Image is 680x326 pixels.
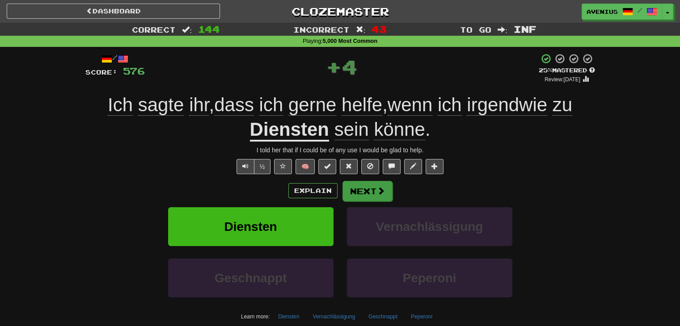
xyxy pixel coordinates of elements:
button: Next [342,181,393,201]
span: zu [553,94,572,116]
span: 25 % [539,67,552,74]
button: Add to collection (alt+a) [426,159,443,174]
span: Ich [108,94,133,116]
button: Favorite sentence (alt+f) [274,159,292,174]
button: ½ [254,159,271,174]
span: Vernachlässigung [376,220,483,234]
span: : [498,26,507,33]
button: Peperoni [406,310,437,323]
small: Learn more: [241,313,270,320]
span: . [329,119,431,140]
button: Diensten [273,310,304,323]
span: Peperoni [403,271,456,285]
span: ich [438,94,462,116]
button: Reset to 0% Mastered (alt+r) [340,159,358,174]
span: Avenius [587,8,618,16]
small: Review: [DATE] [545,76,580,83]
a: Avenius / [582,4,662,20]
span: helfe [342,94,382,116]
span: : [182,26,192,33]
div: / [85,53,145,64]
span: ihr [189,94,209,116]
span: irgendwie [467,94,547,116]
span: könne [374,119,425,140]
a: Dashboard [7,4,220,19]
span: : [356,26,366,33]
button: Discuss sentence (alt+u) [383,159,401,174]
span: + [326,53,342,80]
button: Peperoni [347,259,512,297]
span: , , [108,94,572,115]
span: 576 [123,65,145,76]
button: Ignore sentence (alt+i) [361,159,379,174]
button: 🧠 [296,159,315,174]
button: Diensten [168,207,334,246]
span: Diensten [224,220,277,234]
span: 144 [198,24,220,34]
span: Score: [85,68,118,76]
a: Clozemaster [233,4,447,19]
div: Text-to-speech controls [235,159,271,174]
span: ich [259,94,283,116]
span: / [638,7,642,13]
button: Vernachlässigung [308,310,360,323]
button: Edit sentence (alt+d) [404,159,422,174]
span: Geschnappt [215,271,287,285]
button: Geschnappt [363,310,402,323]
button: Set this sentence to 100% Mastered (alt+m) [318,159,336,174]
strong: 5,000 Most Common [323,38,377,44]
span: Correct [132,25,176,34]
u: Diensten [250,119,329,142]
span: gerne [288,94,336,116]
span: Inf [514,24,536,34]
button: Geschnappt [168,259,334,297]
span: To go [460,25,491,34]
span: sagte [138,94,184,116]
button: Explain [288,183,338,198]
button: Play sentence audio (ctl+space) [237,159,254,174]
span: sein [334,119,369,140]
span: dass [214,94,254,116]
span: Incorrect [293,25,350,34]
button: Vernachlässigung [347,207,512,246]
span: 4 [342,55,357,78]
div: I told her that if I could be of any use I would be glad to help. [85,146,595,155]
div: Mastered [539,67,595,75]
span: 43 [372,24,387,34]
span: wenn [388,94,432,116]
